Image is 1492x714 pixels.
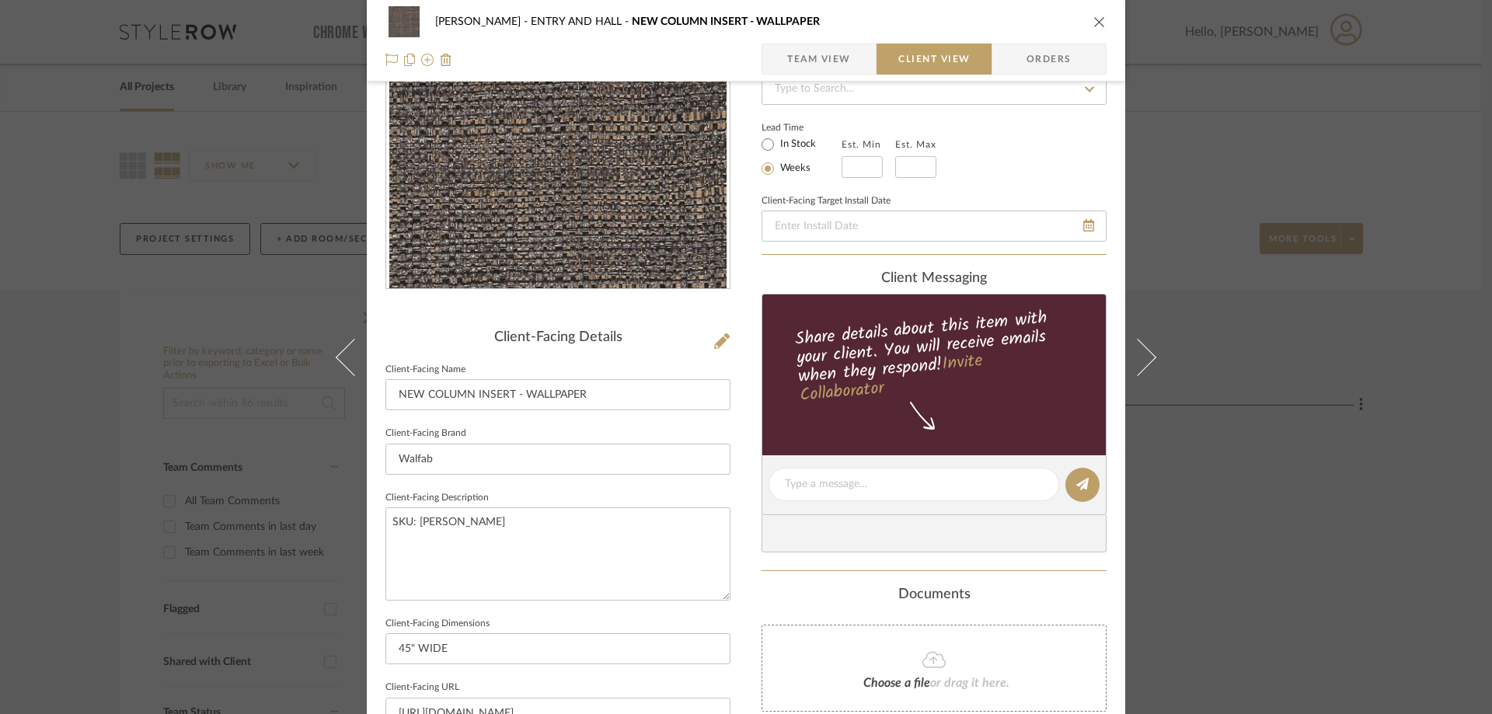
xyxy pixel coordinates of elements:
[895,139,936,150] label: Est. Max
[531,16,632,27] span: ENTRY AND HALL
[385,444,730,475] input: Enter Client-Facing Brand
[385,329,730,347] div: Client-Facing Details
[632,16,820,27] span: NEW COLUMN INSERT - WALLPAPER
[898,44,970,75] span: Client View
[842,139,881,150] label: Est. Min
[762,134,842,178] mat-radio-group: Select item type
[762,197,891,205] label: Client-Facing Target Install Date
[930,677,1009,689] span: or drag it here.
[762,270,1107,287] div: client Messaging
[762,211,1107,242] input: Enter Install Date
[863,677,930,689] span: Choose a file
[762,587,1107,604] div: Documents
[385,430,466,437] label: Client-Facing Brand
[385,379,730,410] input: Enter Client-Facing Item Name
[1009,44,1089,75] span: Orders
[760,305,1109,409] div: Share details about this item with your client. You will receive emails when they respond!
[777,138,816,152] label: In Stock
[435,16,531,27] span: [PERSON_NAME]
[1093,15,1107,29] button: close
[385,684,459,691] label: Client-Facing URL
[762,120,842,134] label: Lead Time
[385,494,489,502] label: Client-Facing Description
[385,620,490,628] label: Client-Facing Dimensions
[385,366,465,374] label: Client-Facing Name
[385,633,730,664] input: Enter item dimensions
[777,162,810,176] label: Weeks
[787,44,851,75] span: Team View
[762,74,1107,105] input: Type to Search…
[440,54,452,66] img: Remove from project
[385,6,423,37] img: 697bd8ab-55a6-4cc6-aed0-f4d235afc1dc_48x40.jpg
